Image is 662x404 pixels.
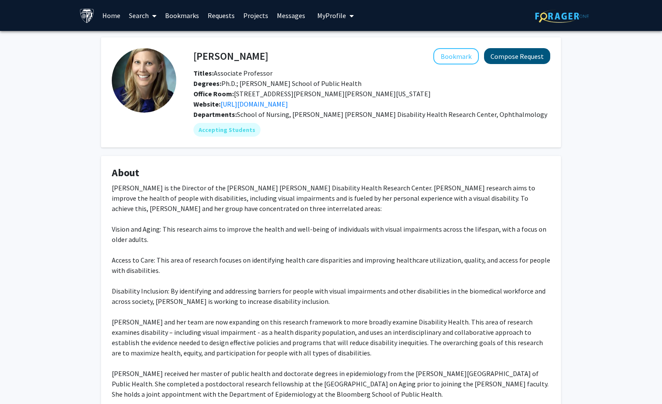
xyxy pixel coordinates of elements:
img: ForagerOne Logo [535,9,589,23]
button: Compose Request to Bonnielin Swenor [484,48,550,64]
a: Home [98,0,125,31]
a: Bookmarks [161,0,203,31]
span: Associate Professor [193,69,273,77]
span: School of Nursing, [PERSON_NAME] [PERSON_NAME] Disability Health Research Center, Ophthalmology [237,110,547,119]
span: [STREET_ADDRESS][PERSON_NAME][PERSON_NAME][US_STATE] [193,89,431,98]
mat-chip: Accepting Students [193,123,261,137]
a: Opens in a new tab [221,100,288,108]
img: Profile Picture [112,48,176,113]
button: Add Bonnielin Swenor to Bookmarks [433,48,479,64]
img: Johns Hopkins University Logo [80,8,95,23]
a: Requests [203,0,239,31]
h4: About [112,167,550,179]
h4: [PERSON_NAME] [193,48,268,64]
span: My Profile [317,11,346,20]
div: [PERSON_NAME] is the Director of the [PERSON_NAME] [PERSON_NAME] Disability Health Research Cente... [112,183,550,399]
a: Messages [273,0,310,31]
a: Projects [239,0,273,31]
iframe: Chat [6,365,37,398]
span: Ph.D.; [PERSON_NAME] School of Public Health [193,79,362,88]
b: Website: [193,100,221,108]
b: Titles: [193,69,214,77]
b: Degrees: [193,79,221,88]
a: Search [125,0,161,31]
b: Office Room: [193,89,234,98]
b: Departments: [193,110,237,119]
